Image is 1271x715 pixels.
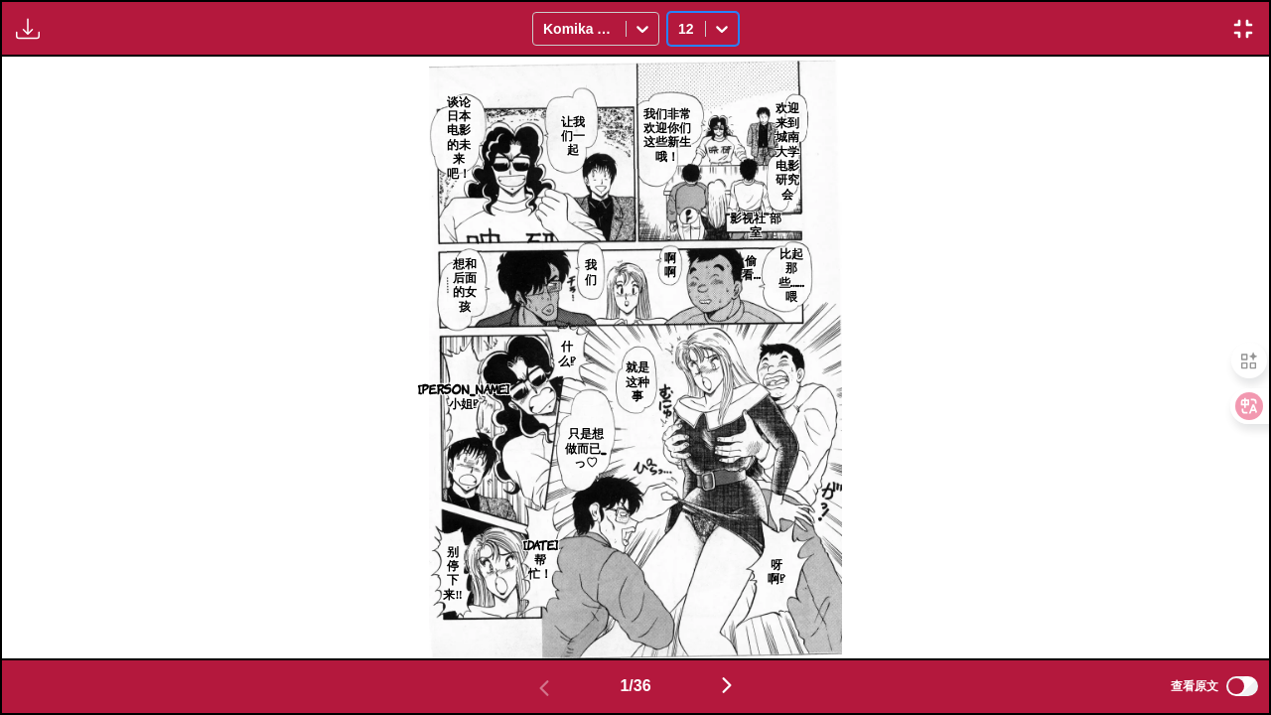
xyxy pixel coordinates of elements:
[634,101,701,167] p: 我们非常欢迎你们这些新生哦！
[622,355,653,405] p: 就是这种事
[738,248,765,285] p: 偷看…
[553,109,593,160] p: 让我们一起
[660,245,680,282] p: 啊啊
[720,206,791,242] p: 影视社 部室
[16,17,40,41] img: Download translated images
[1171,678,1218,695] span: 查看原文
[581,252,601,289] p: 我们
[519,533,562,584] p: [DATE]帮忙！
[764,552,789,589] p: 呀啊⁉
[1226,676,1258,696] input: 查看原文
[560,421,612,472] p: 只是想做而已_っ♡
[715,673,739,697] img: Next page
[429,57,842,658] img: Manga Panel
[771,241,811,307] p: 比起那些……喂
[438,89,479,183] p: 谈论日本电影的未来吧！
[554,334,580,370] p: 什么⁉
[414,377,513,414] p: [PERSON_NAME]小姐⁉
[768,95,806,204] p: 欢迎来到城南大学电影研究会
[447,251,482,317] p: 想和后面的女孩
[532,676,556,700] img: Previous page
[620,677,650,695] span: 1 / 36
[439,539,466,605] p: 别停下来‼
